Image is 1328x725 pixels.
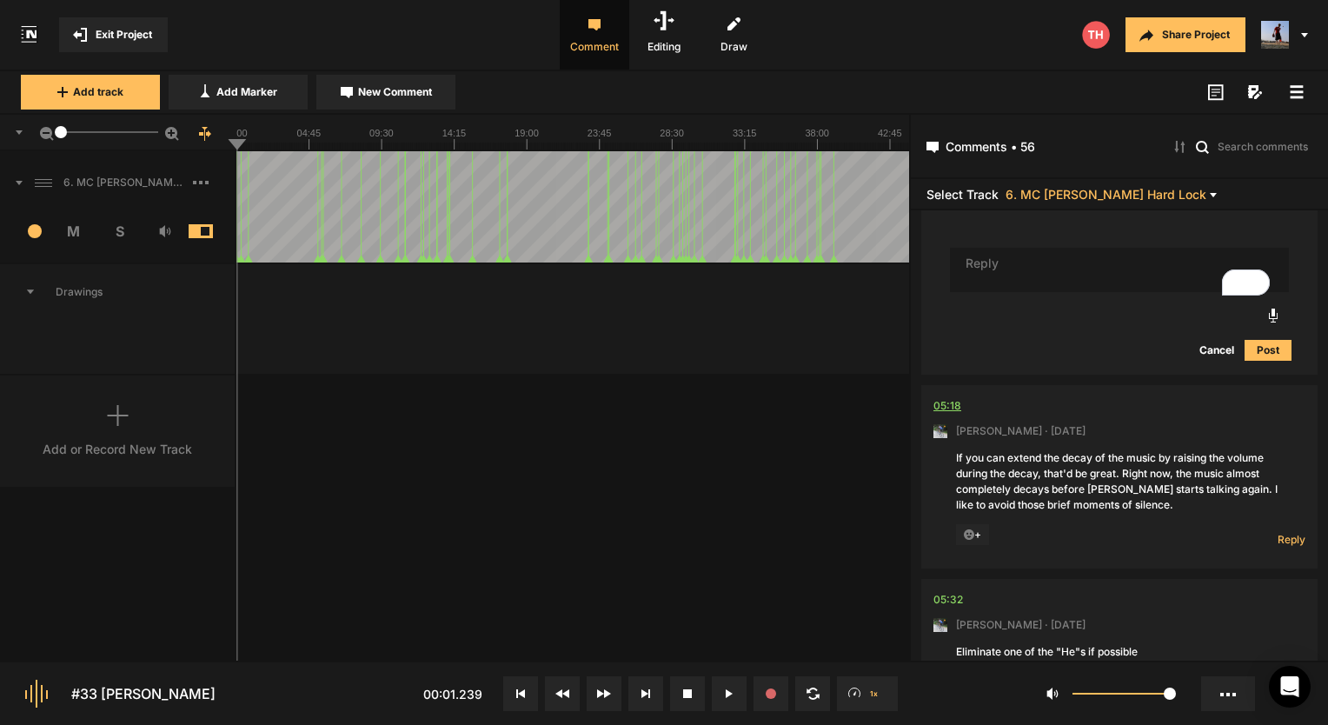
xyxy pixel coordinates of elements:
[1216,137,1312,155] input: Search comments
[911,115,1328,179] header: Comments • 56
[950,248,1289,293] textarea: To enrich screen reader interactions, please activate Accessibility in Grammarly extension settings
[442,128,467,138] text: 14:15
[956,423,1086,439] span: [PERSON_NAME] · [DATE]
[73,84,123,100] span: Add track
[1278,532,1305,547] span: Reply
[1245,340,1291,361] button: Post
[933,424,947,438] img: ACg8ocLxXzHjWyafR7sVkIfmxRufCxqaSAR27SDjuE-ggbMy1qqdgD8=s96-c
[51,221,97,242] span: M
[43,440,192,458] div: Add or Record New Track
[1261,21,1289,49] img: ACg8ocJ5zrP0c3SJl5dKscm-Goe6koz8A9fWD7dpguHuX8DX5VIxymM=s96-c
[169,75,308,110] button: Add Marker
[423,687,482,702] span: 00:01.239
[358,84,432,100] span: New Comment
[911,179,1328,210] header: Select Track
[1082,21,1110,49] img: letters
[1189,340,1245,361] button: Cancel
[1006,188,1206,201] span: 6. MC [PERSON_NAME] Hard Lock
[297,128,322,138] text: 04:45
[805,128,829,138] text: 38:00
[515,128,539,138] text: 19:00
[316,75,455,110] button: New Comment
[56,175,193,190] span: 6. MC [PERSON_NAME] Hard Lock
[71,683,216,704] div: #33 [PERSON_NAME]
[933,591,963,609] div: 05:32.741
[59,17,168,52] button: Exit Project
[956,617,1086,633] span: [PERSON_NAME] · [DATE]
[660,128,684,138] text: 28:30
[1125,17,1245,52] button: Share Project
[956,524,989,545] span: +
[96,221,143,242] span: S
[369,128,394,138] text: 09:30
[216,84,277,100] span: Add Marker
[733,128,757,138] text: 33:15
[588,128,612,138] text: 23:45
[837,676,898,711] button: 1x
[21,75,160,110] button: Add track
[933,618,947,632] img: ACg8ocLxXzHjWyafR7sVkIfmxRufCxqaSAR27SDjuE-ggbMy1qqdgD8=s96-c
[878,128,902,138] text: 42:45
[933,397,961,415] div: 05:18.156
[956,644,1283,660] div: Eliminate one of the "He"s if possible
[96,27,152,43] span: Exit Project
[1269,666,1311,708] div: Open Intercom Messenger
[956,450,1283,513] div: If you can extend the decay of the music by raising the volume during the decay, that'd be great....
